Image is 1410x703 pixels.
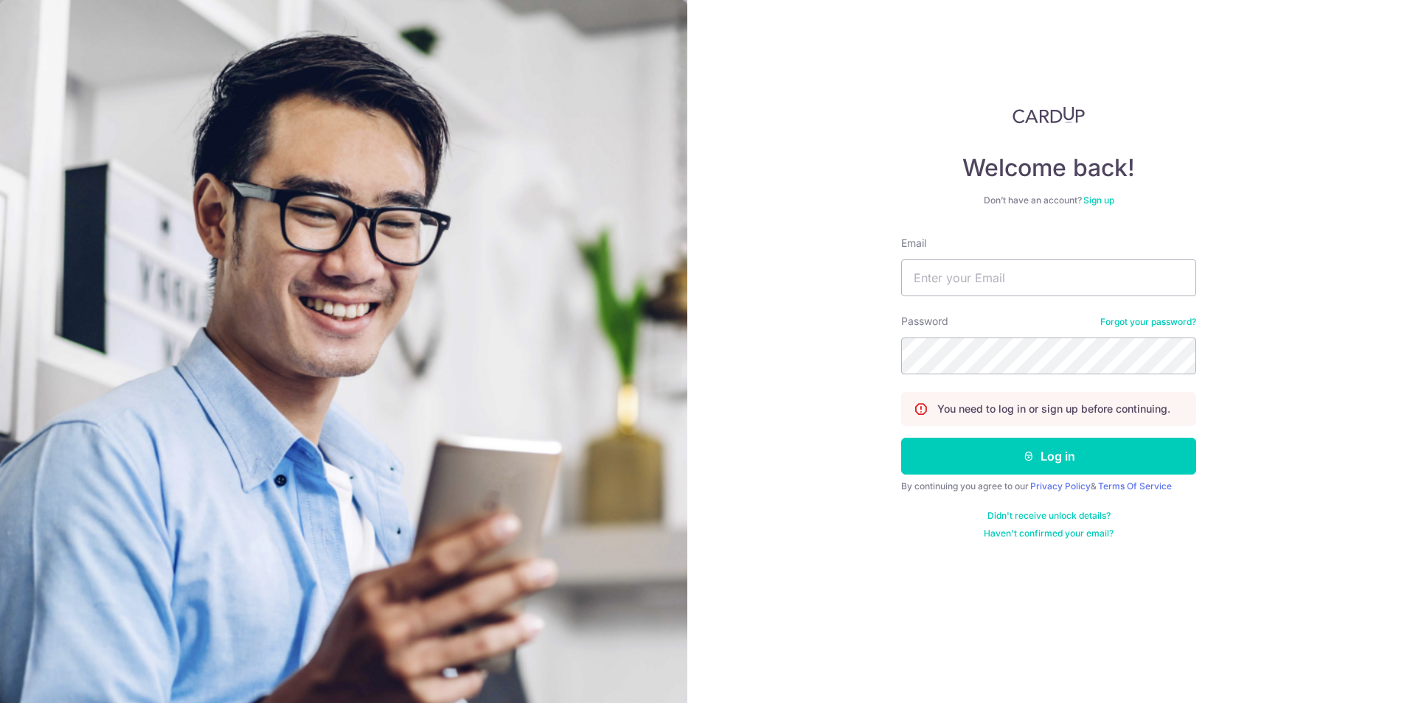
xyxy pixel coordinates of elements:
[984,528,1114,539] a: Haven't confirmed your email?
[937,402,1170,416] p: You need to log in or sign up before continuing.
[1083,195,1114,206] a: Sign up
[987,510,1111,522] a: Didn't receive unlock details?
[1098,480,1172,492] a: Terms Of Service
[1030,480,1091,492] a: Privacy Policy
[901,195,1196,206] div: Don’t have an account?
[901,438,1196,475] button: Log in
[901,314,948,329] label: Password
[901,480,1196,492] div: By continuing you agree to our &
[901,153,1196,183] h4: Welcome back!
[1013,106,1085,124] img: CardUp Logo
[901,236,926,251] label: Email
[901,259,1196,296] input: Enter your Email
[1100,316,1196,328] a: Forgot your password?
